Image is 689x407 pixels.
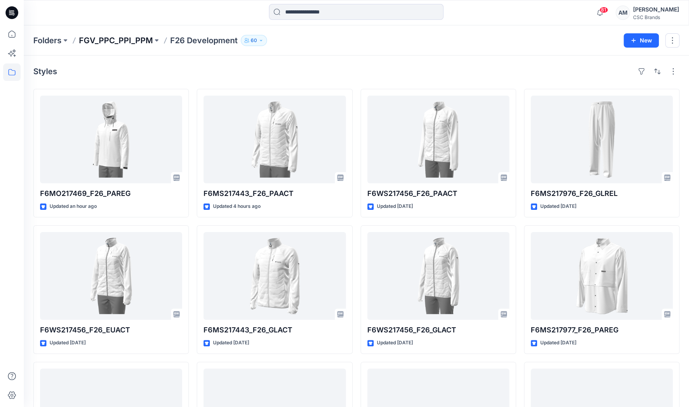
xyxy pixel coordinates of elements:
[540,339,576,347] p: Updated [DATE]
[40,188,182,199] p: F6MO217469_F26_PAREG
[616,6,630,20] div: AM
[540,202,576,211] p: Updated [DATE]
[599,7,608,13] span: 81
[213,339,249,347] p: Updated [DATE]
[213,202,261,211] p: Updated 4 hours ago
[203,188,345,199] p: F6MS217443_F26_PAACT
[33,67,57,76] h4: Styles
[531,188,673,199] p: F6MS217976_F26_GLREL
[203,324,345,336] p: F6MS217443_F26_GLACT
[203,96,345,183] a: F6MS217443_F26_PAACT
[79,35,153,46] a: FGV_PPC_PPI_PPM
[633,14,679,20] div: CSC Brands
[377,202,413,211] p: Updated [DATE]
[40,324,182,336] p: F6WS217456_F26_EUACT
[367,188,509,199] p: F6WS217456_F26_PAACT
[33,35,61,46] a: Folders
[377,339,413,347] p: Updated [DATE]
[367,96,509,183] a: F6WS217456_F26_PAACT
[241,35,267,46] button: 60
[203,232,345,320] a: F6MS217443_F26_GLACT
[40,96,182,183] a: F6MO217469_F26_PAREG
[40,232,182,320] a: F6WS217456_F26_EUACT
[624,33,659,48] button: New
[531,96,673,183] a: F6MS217976_F26_GLREL
[367,324,509,336] p: F6WS217456_F26_GLACT
[170,35,238,46] p: F26 Development
[50,202,97,211] p: Updated an hour ago
[50,339,86,347] p: Updated [DATE]
[367,232,509,320] a: F6WS217456_F26_GLACT
[531,232,673,320] a: F6MS217977_F26_PAREG
[633,5,679,14] div: [PERSON_NAME]
[531,324,673,336] p: F6MS217977_F26_PAREG
[251,36,257,45] p: 60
